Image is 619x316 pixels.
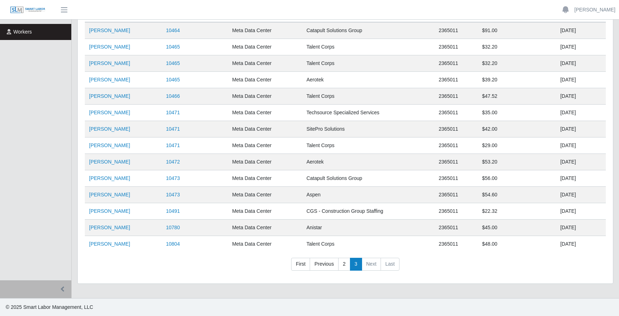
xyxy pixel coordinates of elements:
td: 2365011 [434,88,478,105]
td: Meta Data Center [228,236,302,252]
a: [PERSON_NAME] [89,192,130,197]
td: [DATE] [556,22,606,39]
a: 10471 [166,142,180,148]
td: $29.00 [478,137,556,154]
a: 10471 [166,110,180,115]
td: Meta Data Center [228,220,302,236]
td: Anistar [302,220,434,236]
td: [DATE] [556,72,606,88]
a: 10466 [166,93,180,99]
td: $39.20 [478,72,556,88]
a: 10473 [166,175,180,181]
td: CGS - Construction Group Staffing [302,203,434,220]
td: [DATE] [556,88,606,105]
td: 2365011 [434,39,478,55]
a: [PERSON_NAME] [89,27,130,33]
td: 2365011 [434,22,478,39]
td: Meta Data Center [228,105,302,121]
td: Meta Data Center [228,55,302,72]
td: Catapult Solutions Group [302,22,434,39]
span: © 2025 Smart Labor Management, LLC [6,304,93,310]
td: 2365011 [434,154,478,170]
a: 10465 [166,77,180,82]
td: Meta Data Center [228,203,302,220]
a: [PERSON_NAME] [89,225,130,230]
td: $47.52 [478,88,556,105]
td: Meta Data Center [228,154,302,170]
a: [PERSON_NAME] [89,93,130,99]
td: [DATE] [556,137,606,154]
td: $32.20 [478,55,556,72]
td: 2365011 [434,203,478,220]
a: 10473 [166,192,180,197]
a: 3 [350,258,362,271]
td: $42.00 [478,121,556,137]
a: [PERSON_NAME] [89,110,130,115]
td: $53.20 [478,154,556,170]
a: [PERSON_NAME] [89,241,130,247]
td: 2365011 [434,137,478,154]
a: [PERSON_NAME] [89,77,130,82]
td: Meta Data Center [228,22,302,39]
td: $48.00 [478,236,556,252]
td: 2365011 [434,187,478,203]
a: 10472 [166,159,180,165]
a: [PERSON_NAME] [89,60,130,66]
a: 10465 [166,44,180,50]
td: $45.00 [478,220,556,236]
td: 2365011 [434,121,478,137]
td: Talent Corps [302,39,434,55]
td: SitePro Solutions [302,121,434,137]
a: [PERSON_NAME] [89,44,130,50]
td: Meta Data Center [228,137,302,154]
td: [DATE] [556,105,606,121]
td: Talent Corps [302,236,434,252]
img: SLM Logo [10,6,46,14]
td: [DATE] [556,203,606,220]
td: Meta Data Center [228,39,302,55]
td: Techsource Specialized Services [302,105,434,121]
td: [DATE] [556,220,606,236]
td: Talent Corps [302,137,434,154]
a: 10465 [166,60,180,66]
a: [PERSON_NAME] [89,208,130,214]
td: $56.00 [478,170,556,187]
td: [DATE] [556,170,606,187]
td: 2365011 [434,55,478,72]
td: Aerotek [302,72,434,88]
td: $22.32 [478,203,556,220]
a: [PERSON_NAME] [89,126,130,132]
a: [PERSON_NAME] [89,175,130,181]
a: 10780 [166,225,180,230]
td: $91.00 [478,22,556,39]
td: 2365011 [434,170,478,187]
a: 10464 [166,27,180,33]
td: [DATE] [556,121,606,137]
a: 10471 [166,126,180,132]
span: Workers [14,29,32,35]
td: $32.20 [478,39,556,55]
td: $54.60 [478,187,556,203]
td: $35.00 [478,105,556,121]
nav: pagination [85,258,606,276]
a: First [291,258,310,271]
td: Catapult Solutions Group [302,170,434,187]
td: Meta Data Center [228,187,302,203]
td: Meta Data Center [228,72,302,88]
a: Previous [310,258,338,271]
td: [DATE] [556,154,606,170]
td: Meta Data Center [228,88,302,105]
a: [PERSON_NAME] [89,159,130,165]
td: Meta Data Center [228,121,302,137]
a: [PERSON_NAME] [574,6,615,14]
td: Aerotek [302,154,434,170]
td: Talent Corps [302,88,434,105]
td: [DATE] [556,39,606,55]
td: Aspen [302,187,434,203]
td: Talent Corps [302,55,434,72]
a: 10804 [166,241,180,247]
a: [PERSON_NAME] [89,142,130,148]
td: 2365011 [434,220,478,236]
td: Meta Data Center [228,170,302,187]
td: [DATE] [556,187,606,203]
